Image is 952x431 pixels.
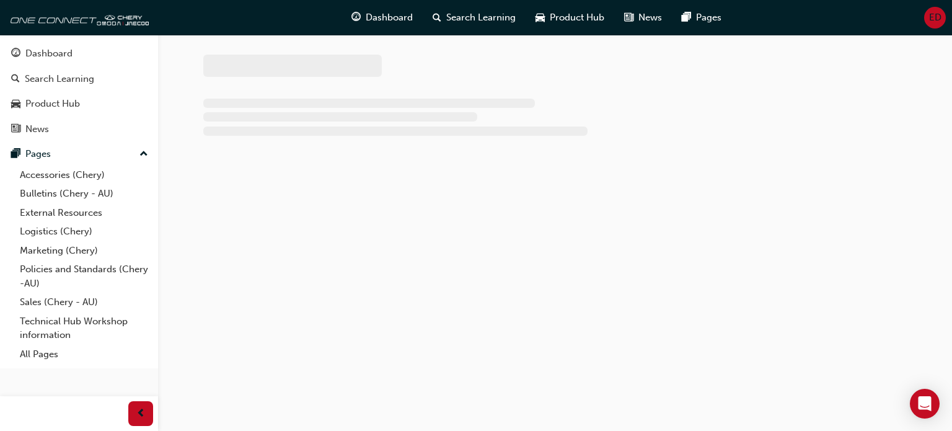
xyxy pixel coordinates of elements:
[342,5,423,30] a: guage-iconDashboard
[614,5,672,30] a: news-iconNews
[25,122,49,136] div: News
[15,312,153,345] a: Technical Hub Workshop information
[672,5,731,30] a: pages-iconPages
[696,11,721,25] span: Pages
[15,222,153,241] a: Logistics (Chery)
[929,11,941,25] span: ED
[15,345,153,364] a: All Pages
[366,11,413,25] span: Dashboard
[15,241,153,260] a: Marketing (Chery)
[526,5,614,30] a: car-iconProduct Hub
[5,143,153,166] button: Pages
[535,10,545,25] span: car-icon
[638,11,662,25] span: News
[11,149,20,160] span: pages-icon
[6,5,149,30] img: oneconnect
[682,10,691,25] span: pages-icon
[15,293,153,312] a: Sales (Chery - AU)
[5,118,153,141] a: News
[5,68,153,91] a: Search Learning
[25,97,80,111] div: Product Hub
[15,166,153,185] a: Accessories (Chery)
[624,10,633,25] span: news-icon
[11,48,20,60] span: guage-icon
[15,260,153,293] a: Policies and Standards (Chery -AU)
[550,11,604,25] span: Product Hub
[446,11,516,25] span: Search Learning
[15,184,153,203] a: Bulletins (Chery - AU)
[351,10,361,25] span: guage-icon
[11,124,20,135] span: news-icon
[139,146,148,162] span: up-icon
[11,74,20,85] span: search-icon
[5,40,153,143] button: DashboardSearch LearningProduct HubNews
[423,5,526,30] a: search-iconSearch Learning
[25,47,73,61] div: Dashboard
[25,72,94,86] div: Search Learning
[136,406,146,422] span: prev-icon
[910,389,940,419] div: Open Intercom Messenger
[5,42,153,65] a: Dashboard
[11,99,20,110] span: car-icon
[25,147,51,161] div: Pages
[15,203,153,223] a: External Resources
[433,10,441,25] span: search-icon
[5,92,153,115] a: Product Hub
[924,7,946,29] button: ED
